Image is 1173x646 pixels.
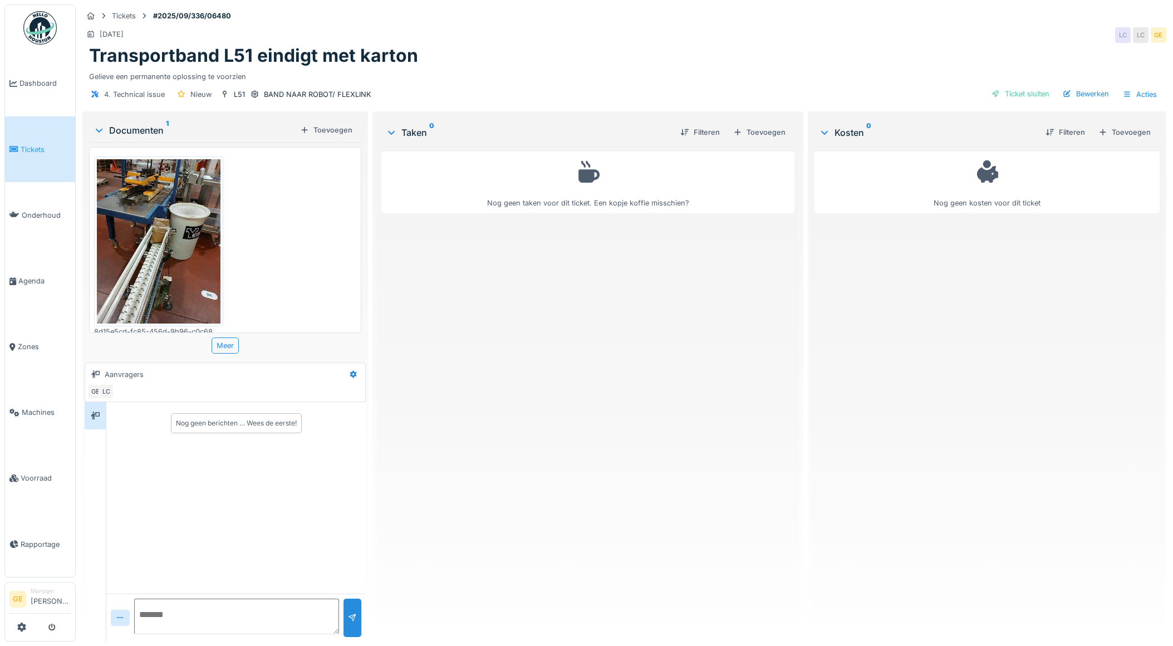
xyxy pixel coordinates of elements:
sup: 0 [429,126,434,139]
div: Aanvragers [105,369,144,380]
div: Gelieve een permanente oplossing te voorzien [89,67,1160,82]
span: Voorraad [21,473,71,483]
div: Toevoegen [1094,125,1155,140]
div: Manager [31,587,71,595]
strong: #2025/09/336/06480 [149,11,235,21]
div: Toevoegen [296,123,357,138]
div: BAND NAAR ROBOT/ FLEXLINK [264,89,371,100]
a: Tickets [5,116,75,182]
div: Meer [212,337,239,354]
span: Tickets [21,144,71,155]
div: LC [99,384,114,399]
li: GE [9,591,26,608]
div: 8d15e5cd-fc85-456d-9b96-c0c688aa1ddb.jpg [94,326,223,337]
a: Machines [5,380,75,446]
span: Machines [22,407,71,418]
span: Zones [18,341,71,352]
img: hh2mvbtyqyxr93wc66owjroez3vt [97,159,220,324]
div: Toevoegen [729,125,790,140]
sup: 0 [866,126,871,139]
div: GE [1151,27,1166,43]
div: Nog geen kosten voor dit ticket [822,156,1152,208]
span: Dashboard [19,78,71,89]
li: [PERSON_NAME] [31,587,71,611]
div: GE [87,384,103,399]
div: Acties [1118,86,1162,102]
span: Rapportage [21,539,71,550]
div: Nog geen taken voor dit ticket. Een kopje koffie misschien? [389,156,787,208]
span: Onderhoud [22,210,71,221]
div: [DATE] [100,29,124,40]
a: Onderhoud [5,182,75,248]
div: Bewerken [1058,86,1113,101]
div: L51 [234,89,245,100]
div: Nieuw [190,89,212,100]
span: Agenda [18,276,71,286]
div: Ticket sluiten [987,86,1054,101]
img: Badge_color-CXgf-gQk.svg [23,11,57,45]
a: Dashboard [5,51,75,116]
sup: 1 [166,124,169,137]
div: 4. Technical issue [104,89,165,100]
div: Documenten [94,124,296,137]
a: Voorraad [5,446,75,511]
h1: Transportband L51 eindigt met karton [89,45,418,66]
div: Filteren [1041,125,1089,140]
div: LC [1133,27,1149,43]
a: Zones [5,314,75,380]
div: Nog geen berichten … Wees de eerste! [176,418,297,428]
div: Filteren [676,125,724,140]
div: LC [1115,27,1131,43]
div: Kosten [819,126,1037,139]
a: Rapportage [5,511,75,577]
a: Agenda [5,248,75,314]
div: Taken [386,126,671,139]
a: GE Manager[PERSON_NAME] [9,587,71,614]
div: Tickets [112,11,136,21]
